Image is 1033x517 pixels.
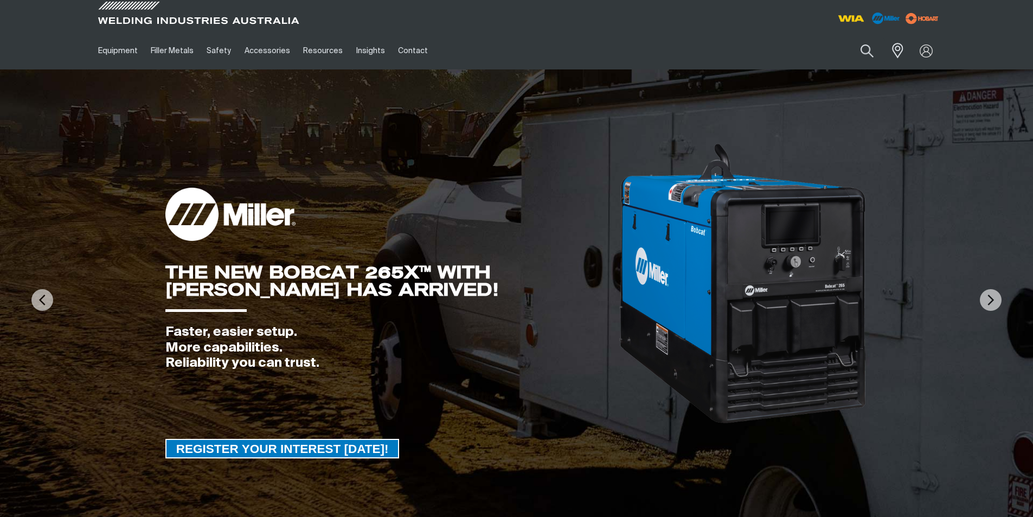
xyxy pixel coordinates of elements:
[165,264,618,298] div: THE NEW BOBCAT 265X™ WITH [PERSON_NAME] HAS ARRIVED!
[849,38,886,63] button: Search products
[200,32,238,69] a: Safety
[92,32,729,69] nav: Main
[238,32,297,69] a: Accessories
[349,32,391,69] a: Insights
[165,324,618,371] div: Faster, easier setup. More capabilities. Reliability you can trust.
[92,32,144,69] a: Equipment
[166,439,399,458] span: REGISTER YOUR INTEREST [DATE]!
[144,32,200,69] a: Filler Metals
[980,289,1002,311] img: NextArrow
[297,32,349,69] a: Resources
[392,32,434,69] a: Contact
[31,289,53,311] img: PrevArrow
[835,38,885,63] input: Product name or item number...
[165,439,400,458] a: REGISTER YOUR INTEREST TODAY!
[902,10,942,27] img: miller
